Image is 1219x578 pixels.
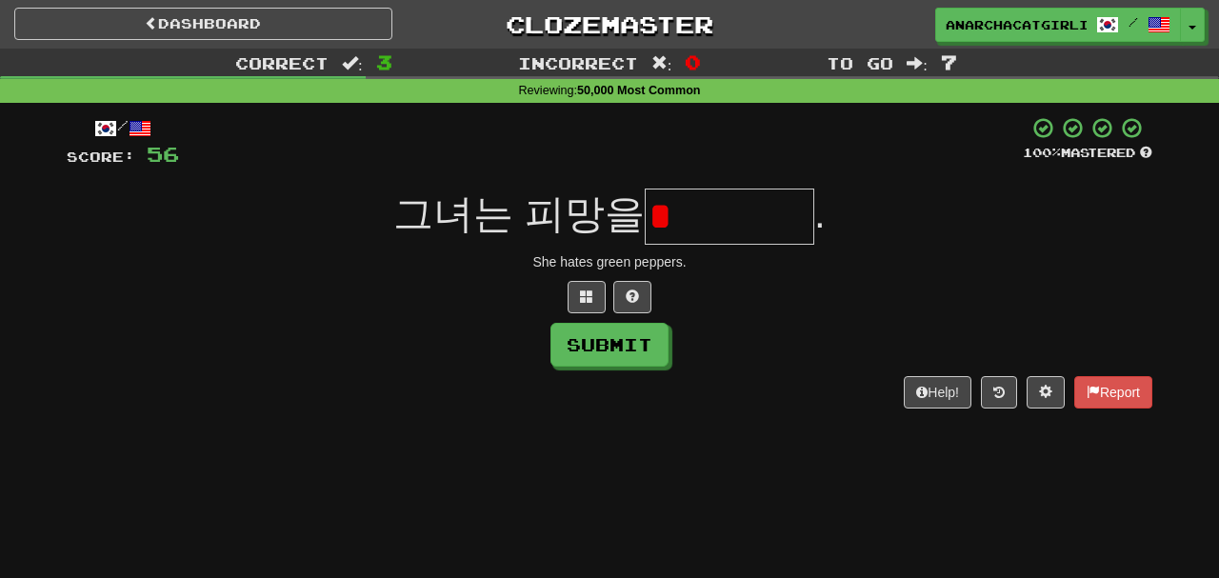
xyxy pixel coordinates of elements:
span: : [651,55,672,71]
div: Mastered [1023,145,1152,162]
span: : [907,55,928,71]
span: 100 % [1023,145,1061,160]
a: anarchacatgirlism / [935,8,1181,42]
button: Switch sentence to multiple choice alt+p [568,281,606,313]
button: Help! [904,376,971,409]
span: Correct [235,53,329,72]
span: 0 [685,50,701,73]
span: 56 [147,142,179,166]
span: 3 [376,50,392,73]
button: Report [1074,376,1152,409]
button: Submit [550,323,669,367]
span: To go [827,53,893,72]
span: . [814,191,826,236]
span: anarchacatgirlism [946,16,1087,33]
button: Round history (alt+y) [981,376,1017,409]
a: Clozemaster [421,8,799,41]
div: / [67,116,179,140]
span: Score: [67,149,135,165]
a: Dashboard [14,8,392,40]
span: 7 [941,50,957,73]
div: She hates green peppers. [67,252,1152,271]
span: Incorrect [518,53,638,72]
strong: 50,000 Most Common [577,84,700,97]
span: / [1129,15,1138,29]
span: : [342,55,363,71]
span: 그녀는 피망을 [393,191,645,236]
button: Single letter hint - you only get 1 per sentence and score half the points! alt+h [613,281,651,313]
